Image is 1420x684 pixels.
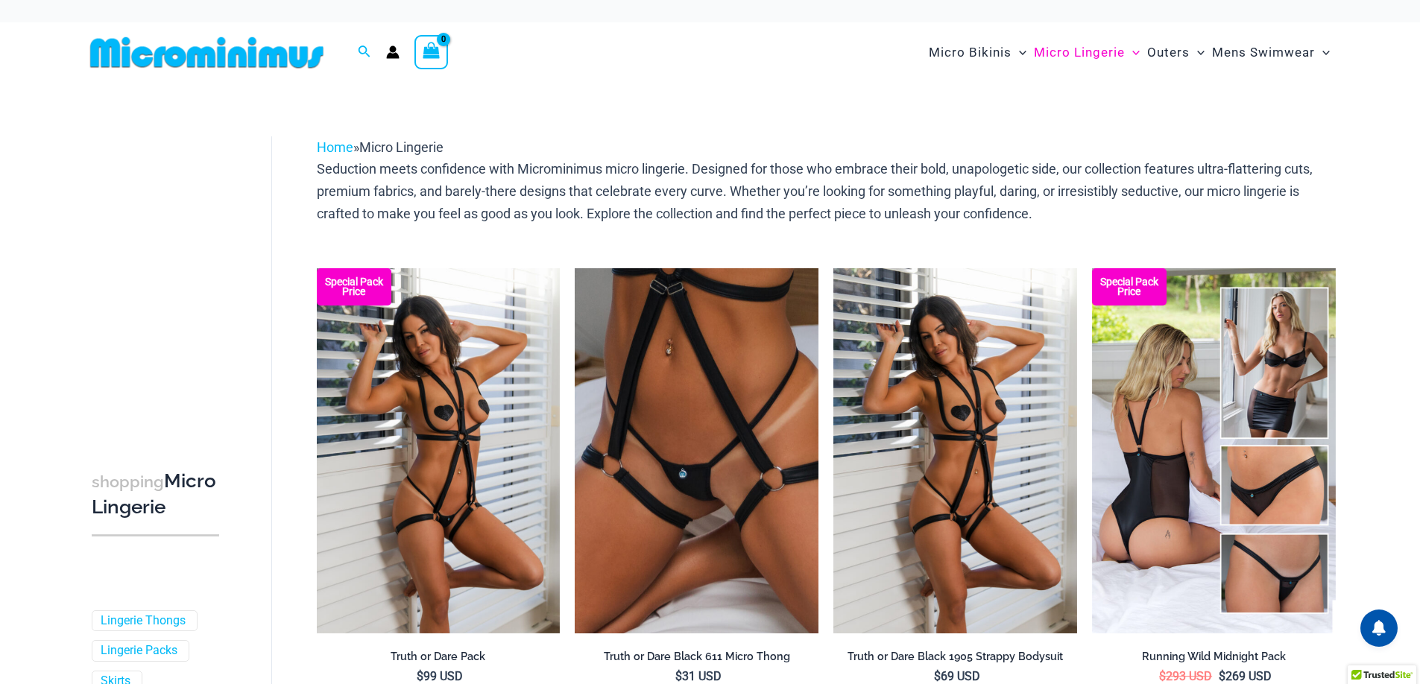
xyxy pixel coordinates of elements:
[359,139,444,155] span: Micro Lingerie
[1125,34,1140,72] span: Menu Toggle
[386,45,400,59] a: Account icon link
[1092,650,1336,669] a: Running Wild Midnight Pack
[417,669,463,683] bdi: 99 USD
[317,277,391,297] b: Special Pack Price
[575,650,818,664] h2: Truth or Dare Black 611 Micro Thong
[1092,268,1336,633] a: All Styles (1) Running Wild Midnight 1052 Top 6512 Bottom 04Running Wild Midnight 1052 Top 6512 B...
[358,43,371,62] a: Search icon link
[1092,650,1336,664] h2: Running Wild Midnight Pack
[929,34,1012,72] span: Micro Bikinis
[575,650,818,669] a: Truth or Dare Black 611 Micro Thong
[1219,669,1225,683] span: $
[92,472,164,491] span: shopping
[1143,30,1208,75] a: OutersMenu ToggleMenu Toggle
[1190,34,1205,72] span: Menu Toggle
[1034,34,1125,72] span: Micro Lingerie
[1219,669,1272,683] bdi: 269 USD
[923,28,1337,77] nav: Site Navigation
[414,35,449,69] a: View Shopping Cart, empty
[833,268,1077,633] img: Truth or Dare Black 1905 Bodysuit 611 Micro 07
[1147,34,1190,72] span: Outers
[934,669,941,683] span: $
[317,650,561,669] a: Truth or Dare Pack
[1092,277,1167,297] b: Special Pack Price
[84,36,329,69] img: MM SHOP LOGO FLAT
[675,669,682,683] span: $
[317,139,353,155] a: Home
[92,469,219,520] h3: Micro Lingerie
[317,139,444,155] span: »
[934,669,980,683] bdi: 69 USD
[417,669,423,683] span: $
[925,30,1030,75] a: Micro BikinisMenu ToggleMenu Toggle
[1159,669,1212,683] bdi: 293 USD
[92,124,226,422] iframe: TrustedSite Certified
[833,268,1077,633] a: Truth or Dare Black 1905 Bodysuit 611 Micro 07Truth or Dare Black 1905 Bodysuit 611 Micro 05Truth...
[675,669,722,683] bdi: 31 USD
[833,650,1077,664] h2: Truth or Dare Black 1905 Strappy Bodysuit
[317,268,561,633] a: Truth or Dare Black 1905 Bodysuit 611 Micro 07 Truth or Dare Black 1905 Bodysuit 611 Micro 06Trut...
[101,613,186,629] a: Lingerie Thongs
[575,268,818,633] a: Truth or Dare Black Micro 02Truth or Dare Black 1905 Bodysuit 611 Micro 12Truth or Dare Black 190...
[317,268,561,633] img: Truth or Dare Black 1905 Bodysuit 611 Micro 07
[833,650,1077,669] a: Truth or Dare Black 1905 Strappy Bodysuit
[575,268,818,633] img: Truth or Dare Black Micro 02
[1159,669,1166,683] span: $
[317,650,561,664] h2: Truth or Dare Pack
[1315,34,1330,72] span: Menu Toggle
[1208,30,1334,75] a: Mens SwimwearMenu ToggleMenu Toggle
[1030,30,1143,75] a: Micro LingerieMenu ToggleMenu Toggle
[1212,34,1315,72] span: Mens Swimwear
[101,644,177,659] a: Lingerie Packs
[317,158,1336,224] p: Seduction meets confidence with Microminimus micro lingerie. Designed for those who embrace their...
[1012,34,1026,72] span: Menu Toggle
[1092,268,1336,633] img: All Styles (1)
